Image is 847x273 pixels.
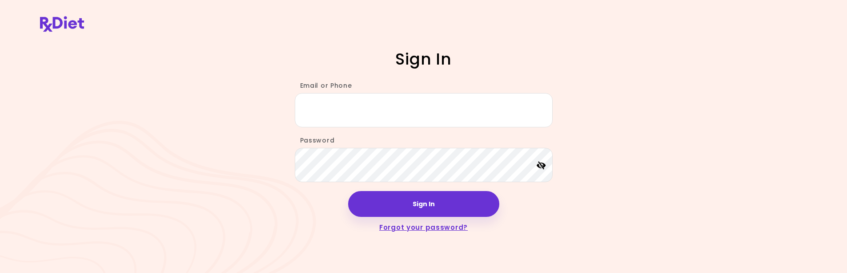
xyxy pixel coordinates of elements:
[295,49,553,70] h1: Sign In
[379,223,468,232] a: Forgot your password?
[295,81,352,90] label: Email or Phone
[348,191,499,217] button: Sign In
[40,16,84,32] img: RxDiet
[295,136,335,145] label: Password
